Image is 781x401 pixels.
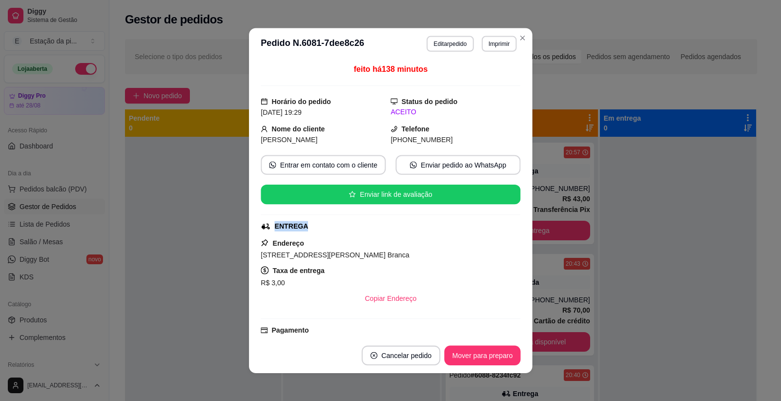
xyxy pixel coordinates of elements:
[261,108,302,116] span: [DATE] 19:29
[390,106,520,117] div: ACEITO
[271,125,325,133] strong: Nome do cliente
[272,239,304,247] strong: Endereço
[274,221,308,231] div: ENTREGA
[261,266,268,274] span: dollar
[401,125,429,133] strong: Telefone
[353,65,427,73] span: feito há 138 minutos
[427,36,473,51] button: Editarpedido
[261,98,267,105] span: calendar
[261,278,285,286] span: R$ 3,00
[390,98,397,105] span: desktop
[261,136,317,144] span: [PERSON_NAME]
[271,326,308,334] strong: Pagamento
[269,161,276,168] span: whats-app
[390,136,452,144] span: [PHONE_NUMBER]
[370,352,377,359] span: close-circle
[444,345,520,365] button: Mover para preparo
[272,267,324,274] strong: Taxa de entrega
[410,161,417,168] span: whats-app
[261,239,268,247] span: pushpin
[261,185,520,204] button: starEnviar link de avaliação
[357,288,424,308] button: Copiar Endereço
[261,36,364,51] h3: Pedido N. 6081-7dee8c26
[514,30,530,45] button: Close
[261,251,409,259] span: [STREET_ADDRESS][PERSON_NAME] Branca
[261,126,267,132] span: user
[271,97,331,105] strong: Horário do pedido
[362,345,440,365] button: close-circleCancelar pedido
[390,126,397,132] span: phone
[395,155,520,174] button: whats-appEnviar pedido ao WhatsApp
[261,327,267,334] span: credit-card
[481,36,516,51] button: Imprimir
[349,191,356,198] span: star
[261,155,386,174] button: whats-appEntrar em contato com o cliente
[401,97,457,105] strong: Status do pedido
